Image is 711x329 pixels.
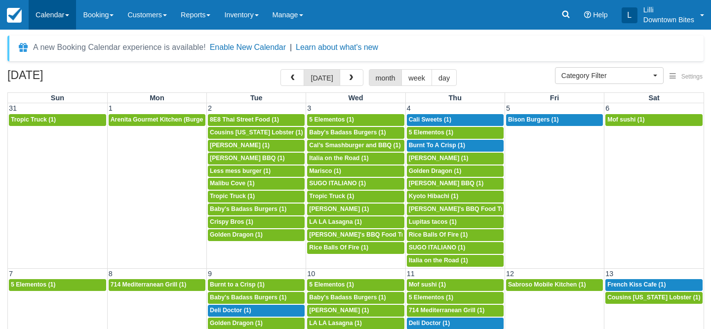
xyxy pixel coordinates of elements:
span: Italia on the Road (1) [309,155,368,162]
a: Cousins [US_STATE] Lobster (1) [208,127,305,139]
span: Deli Doctor (1) [409,320,450,327]
span: French Kiss Cafe (1) [607,281,666,288]
span: Tropic Truck (1) [309,193,354,200]
span: 1 [108,104,114,112]
a: Baby's Badass Burgers (1) [208,292,305,304]
div: A new Booking Calendar experience is available! [33,41,206,53]
span: Fri [550,94,559,102]
a: Italia on the Road (1) [307,153,404,164]
a: Tropic Truck (1) [9,114,106,126]
span: 10 [306,270,316,278]
span: [PERSON_NAME]'s BBQ Food Truck (1) [309,231,423,238]
a: Burnt To A Crisp (1) [407,140,504,152]
div: L [622,7,637,23]
span: Crispy Bros (1) [210,218,253,225]
a: 5 Elementos (1) [407,292,504,304]
span: Wed [348,94,363,102]
a: Golden Dragon (1) [208,229,305,241]
span: 31 [8,104,18,112]
span: Marisco (1) [309,167,341,174]
span: 4 [406,104,412,112]
a: SUGO ITALIANO (1) [307,178,404,190]
a: Golden Dragon (1) [407,165,504,177]
span: 8 [108,270,114,278]
a: [PERSON_NAME]'s BBQ Food Truck (1) [307,229,404,241]
span: LA LA Lasagna (1) [309,218,362,225]
span: Thu [449,94,462,102]
a: French Kiss Cafe (1) [605,279,703,291]
a: [PERSON_NAME] (1) [307,305,404,317]
a: 714 Mediterranean Grill (1) [407,305,504,317]
a: 5 Elementos (1) [307,279,404,291]
span: 5 Elementos (1) [409,129,453,136]
a: 5 Elementos (1) [307,114,404,126]
span: Tue [250,94,263,102]
a: Baby's Badass Burgers (1) [208,204,305,215]
span: Golden Dragon (1) [210,231,263,238]
a: Mof sushi (1) [605,114,703,126]
span: Cousins [US_STATE] Lobster (1) [607,294,701,301]
a: 5 Elementos (1) [9,279,106,291]
span: 7 [8,270,14,278]
a: Rice Balls Of Fire (1) [407,229,504,241]
span: 3 [306,104,312,112]
a: 714 Mediterranean Grill (1) [109,279,205,291]
a: Malibu Cove (1) [208,178,305,190]
a: Deli Doctor (1) [208,305,305,317]
button: day [432,69,457,86]
span: Bison Burgers (1) [508,116,559,123]
a: [PERSON_NAME]'s BBQ Food Truck (1) [407,204,504,215]
span: Mon [150,94,164,102]
span: 12 [505,270,515,278]
span: Tropic Truck (1) [11,116,56,123]
button: month [369,69,402,86]
span: Mof sushi (1) [607,116,644,123]
span: Tropic Truck (1) [210,193,255,200]
a: Tropic Truck (1) [307,191,404,203]
span: Burnt to a Crisp (1) [210,281,265,288]
span: 5 Elementos (1) [309,116,354,123]
button: Settings [664,70,709,84]
span: Baby's Badass Burgers (1) [309,129,386,136]
span: Cali Sweets (1) [409,116,451,123]
span: SUGO ITALIANO (1) [409,244,466,251]
span: Less mess burger (1) [210,167,271,174]
a: [PERSON_NAME] BBQ (1) [208,153,305,164]
a: 5 Elementos (1) [407,127,504,139]
span: [PERSON_NAME] (1) [210,142,270,149]
button: Enable New Calendar [210,42,286,52]
span: [PERSON_NAME]'s BBQ Food Truck (1) [409,206,523,212]
a: Italia on the Road (1) [407,255,504,267]
a: LA LA Lasagna (1) [307,216,404,228]
p: Downtown Bites [643,15,694,25]
span: Baby's Badass Burgers (1) [210,206,286,212]
a: Baby's Badass Burgers (1) [307,292,404,304]
a: Crispy Bros (1) [208,216,305,228]
span: Category Filter [561,71,651,81]
a: Mof sushi (1) [407,279,504,291]
span: 5 Elementos (1) [409,294,453,301]
span: 714 Mediterranean Grill (1) [409,307,485,314]
span: LA LA Lasagna (1) [309,320,362,327]
a: Arenita Gourmet Kitchen (Burger) (1) [109,114,205,126]
a: Cousins [US_STATE] Lobster (1) [605,292,703,304]
span: Rice Balls Of Fire (1) [409,231,468,238]
p: Lilli [643,5,694,15]
span: 9 [207,270,213,278]
a: Marisco (1) [307,165,404,177]
span: Sat [648,94,659,102]
span: SUGO ITALIANO (1) [309,180,366,187]
span: Cousins [US_STATE] Lobster (1) [210,129,303,136]
a: 8E8 Thai Street Food (1) [208,114,305,126]
a: [PERSON_NAME] (1) [208,140,305,152]
span: Rice Balls Of Fire (1) [309,244,368,251]
a: Tropic Truck (1) [208,191,305,203]
span: 5 [505,104,511,112]
a: Bison Burgers (1) [506,114,603,126]
span: Lupitas tacos (1) [409,218,457,225]
span: 2 [207,104,213,112]
span: 5 Elementos (1) [11,281,55,288]
span: [PERSON_NAME] (1) [309,307,369,314]
span: Help [593,11,608,19]
h2: [DATE] [7,69,132,87]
